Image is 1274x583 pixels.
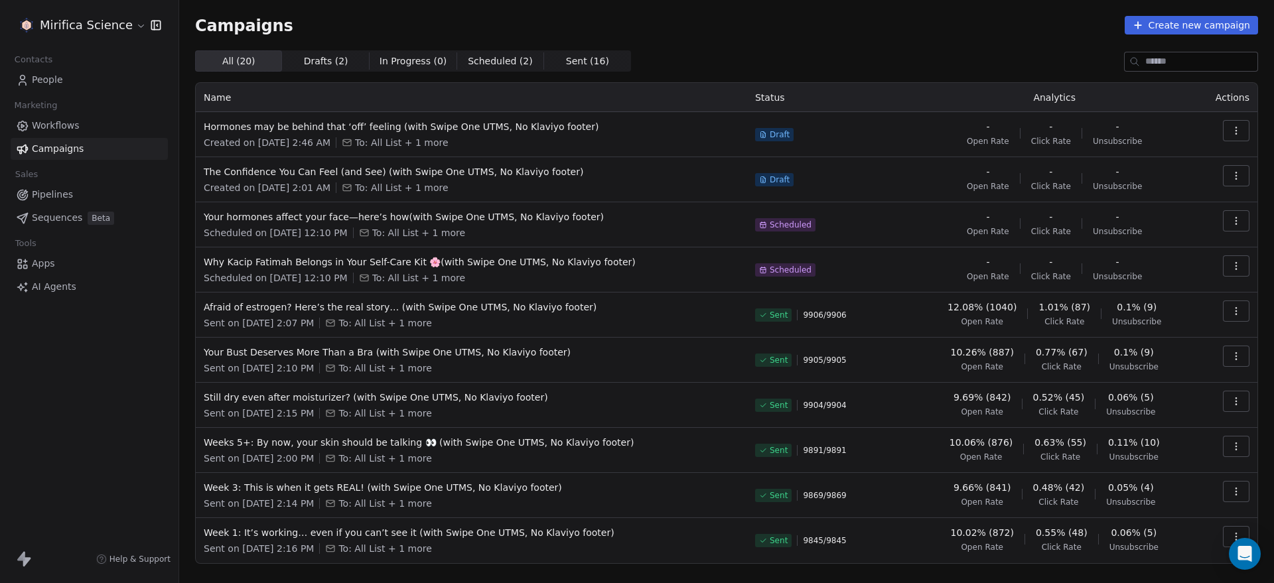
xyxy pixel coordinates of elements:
a: Apps [11,253,168,275]
span: Open Rate [967,271,1009,282]
span: 9.66% (841) [954,481,1011,494]
span: Sent [770,445,788,456]
span: Help & Support [109,554,171,564]
span: Created on [DATE] 2:46 AM [204,136,330,149]
span: 9904 / 9904 [803,400,846,411]
span: Open Rate [961,361,1003,372]
span: Click Rate [1040,452,1080,462]
th: Name [196,83,747,112]
span: Beta [88,212,114,225]
span: Sales [9,164,44,184]
span: Contacts [9,50,58,70]
span: Unsubscribe [1093,271,1142,282]
span: Campaigns [195,16,293,34]
span: To: All List + 1 more [355,136,448,149]
span: Scheduled ( 2 ) [468,54,533,68]
span: Sent [770,355,788,365]
span: Sent [770,490,788,501]
span: Click Rate [1038,497,1078,507]
span: Open Rate [960,452,1003,462]
span: Your hormones affect your face—here’s how(with Swipe One UTMS, No Klaviyo footer) [204,210,739,224]
span: - [1116,255,1119,269]
a: People [11,69,168,91]
span: Scheduled [770,220,812,230]
span: Sent on [DATE] 2:16 PM [204,542,314,555]
span: Sent on [DATE] 2:00 PM [204,452,314,465]
span: Open Rate [961,497,1003,507]
span: Unsubscribe [1109,452,1159,462]
span: 9906 / 9906 [803,310,846,320]
span: 9905 / 9905 [803,355,846,365]
span: To: All List + 1 more [338,542,431,555]
span: Scheduled on [DATE] 12:10 PM [204,226,348,239]
th: Actions [1196,83,1257,112]
div: Open Intercom Messenger [1229,538,1261,570]
span: - [986,255,989,269]
span: Unsubscribe [1109,542,1159,552]
span: Sent on [DATE] 2:14 PM [204,497,314,510]
span: 0.05% (4) [1108,481,1154,494]
span: 10.02% (872) [950,526,1013,539]
span: Click Rate [1044,316,1084,327]
span: - [1049,210,1052,224]
span: Click Rate [1042,542,1082,552]
span: 0.52% (45) [1033,391,1085,404]
span: 0.06% (5) [1111,526,1157,539]
a: Help & Support [96,554,171,564]
span: Unsubscribe [1106,497,1155,507]
span: Sent [770,310,788,320]
span: Click Rate [1031,136,1071,147]
a: Campaigns [11,138,168,160]
span: 9.69% (842) [954,391,1011,404]
span: Sent [770,535,788,546]
span: Marketing [9,96,63,115]
span: Sequences [32,211,82,225]
span: 0.1% (9) [1114,346,1154,359]
span: - [1116,210,1119,224]
span: The Confidence You Can Feel (and See) (with Swipe One UTMS, No Klaviyo footer) [204,165,739,178]
span: Still dry even after moisturizer? (with Swipe One UTMS, No Klaviyo footer) [204,391,739,404]
span: - [986,165,989,178]
span: - [1049,255,1052,269]
a: AI Agents [11,276,168,298]
span: - [1116,165,1119,178]
span: To: All List + 1 more [372,271,465,285]
span: - [986,210,989,224]
span: Why Kacip Fatimah Belongs in Your Self-Care Kit 🌸(with Swipe One UTMS, No Klaviyo footer) [204,255,739,269]
span: Click Rate [1038,407,1078,417]
span: 0.48% (42) [1033,481,1085,494]
span: To: All List + 1 more [338,497,431,510]
span: Scheduled [770,265,812,275]
span: AI Agents [32,280,76,294]
span: Sent ( 16 ) [566,54,609,68]
span: Apps [32,257,55,271]
span: Workflows [32,119,80,133]
span: 10.06% (876) [950,436,1013,449]
span: Drafts ( 2 ) [304,54,348,68]
span: 1.01% (87) [1038,300,1090,314]
span: 0.63% (55) [1034,436,1086,449]
span: Unsubscribe [1093,181,1142,192]
span: Created on [DATE] 2:01 AM [204,181,330,194]
span: Hormones may be behind that ‘off’ feeling (with Swipe One UTMS, No Klaviyo footer) [204,120,739,133]
span: Mirifica Science [40,17,133,34]
span: 9845 / 9845 [803,535,846,546]
span: Weeks 5+: By now, your skin should be talking 👀 (with Swipe One UTMS, No Klaviyo footer) [204,436,739,449]
span: Afraid of estrogen? Here’s the real story… (with Swipe One UTMS, No Klaviyo footer) [204,300,739,314]
span: Open Rate [967,136,1009,147]
span: Unsubscribe [1106,407,1155,417]
span: Unsubscribe [1093,226,1142,237]
span: Draft [770,129,790,140]
span: Unsubscribe [1112,316,1161,327]
span: - [1049,165,1052,178]
a: SequencesBeta [11,207,168,229]
span: Scheduled on [DATE] 12:10 PM [204,271,348,285]
th: Status [747,83,913,112]
span: 0.1% (9) [1117,300,1157,314]
span: To: All List + 1 more [372,226,465,239]
span: 0.77% (67) [1036,346,1088,359]
span: People [32,73,63,87]
a: Pipelines [11,184,168,206]
span: Week 1: It’s working… even if you can’t see it (with Swipe One UTMS, No Klaviyo footer) [204,526,739,539]
span: Week 3: This is when it gets REAL! (with Swipe One UTMS, No Klaviyo footer) [204,481,739,494]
